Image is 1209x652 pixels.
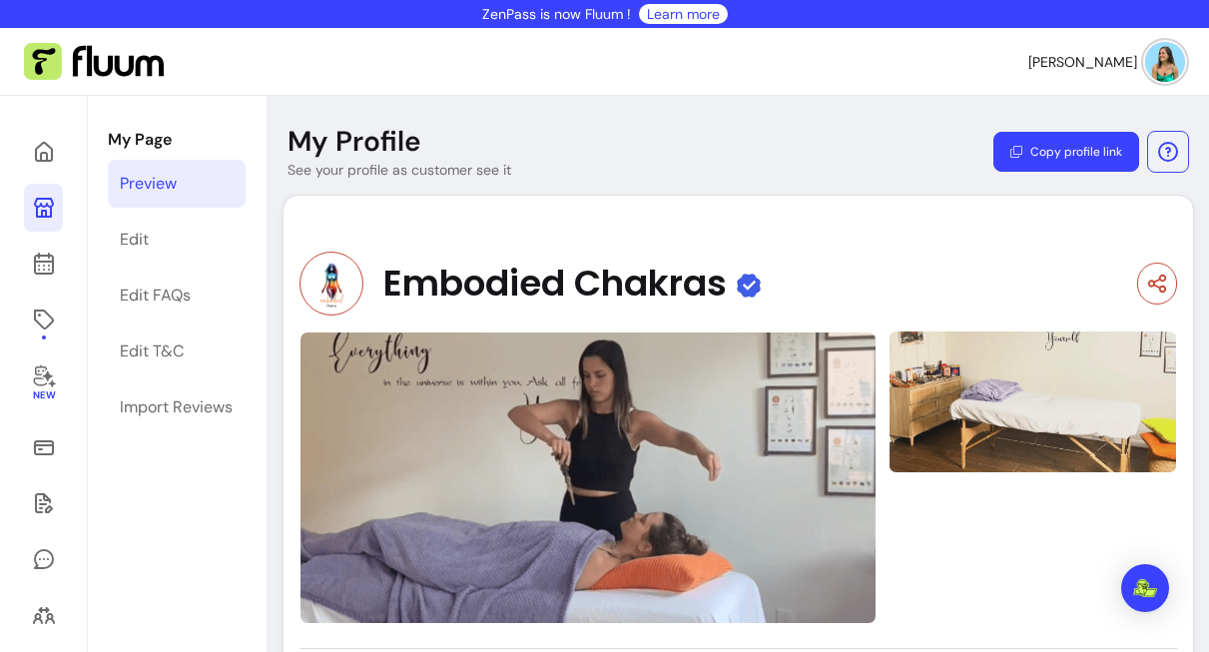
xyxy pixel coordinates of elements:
button: avatar[PERSON_NAME] [1028,42,1185,82]
div: Edit T&C [120,339,184,363]
img: avatar [1145,42,1185,82]
a: Sales [24,423,63,471]
a: My Page [24,184,63,232]
a: Learn more [647,4,720,24]
img: image-0 [300,331,877,624]
span: [PERSON_NAME] [1028,52,1137,72]
div: Edit [120,228,149,252]
button: Copy profile link [993,132,1139,172]
p: See your profile as customer see it [288,160,511,180]
div: Open Intercom Messenger [1121,564,1169,612]
div: Preview [120,172,177,196]
span: New [32,389,54,402]
a: Edit T&C [108,327,246,375]
a: Offerings [24,296,63,343]
img: Provider image [300,252,363,316]
span: Embodied Chakras [383,264,727,304]
a: Preview [108,160,246,208]
p: My Profile [288,124,421,160]
a: Calendar [24,240,63,288]
p: My Page [108,128,246,152]
img: image-1 [889,328,1177,474]
p: ZenPass is now Fluum ! [482,4,631,24]
a: Clients [24,591,63,639]
a: Edit FAQs [108,272,246,320]
a: New [24,351,63,415]
a: Waivers [24,479,63,527]
a: Edit [108,216,246,264]
div: Import Reviews [120,395,233,419]
img: Fluum Logo [24,43,164,81]
div: Edit FAQs [120,284,191,308]
a: Home [24,128,63,176]
a: My Messages [24,535,63,583]
a: Import Reviews [108,383,246,431]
